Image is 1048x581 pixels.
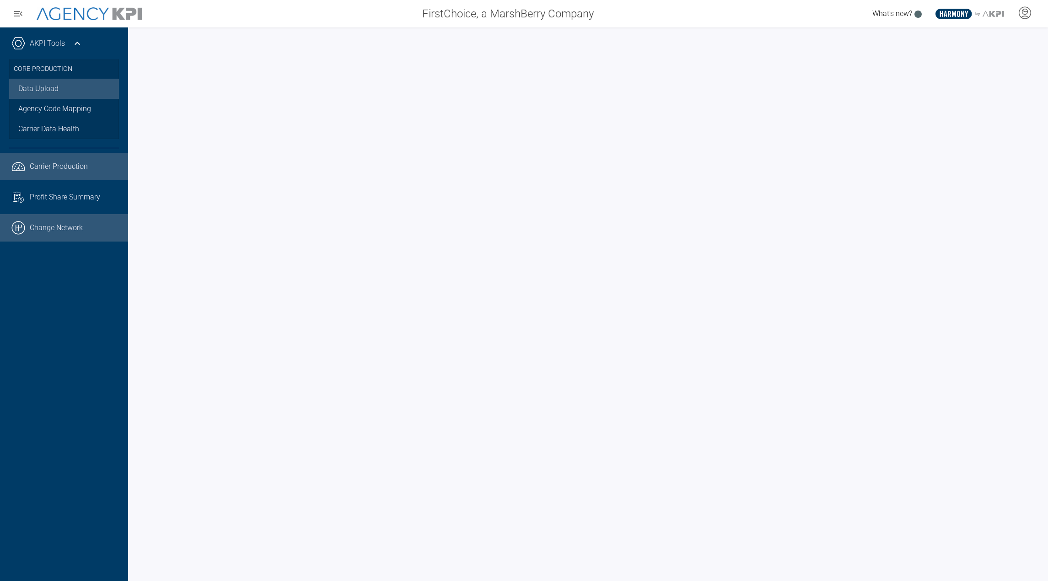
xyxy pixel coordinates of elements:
a: Data Upload [9,79,119,99]
img: AgencyKPI [37,7,142,21]
span: What's new? [872,9,912,18]
h3: Core Production [14,59,114,79]
span: Carrier Production [30,161,88,172]
a: AKPI Tools [30,38,65,49]
span: Carrier Data Health [18,124,79,134]
span: FirstChoice, a MarshBerry Company [422,5,594,22]
span: Profit Share Summary [30,192,100,203]
a: Agency Code Mapping [9,99,119,119]
a: Carrier Data Health [9,119,119,139]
